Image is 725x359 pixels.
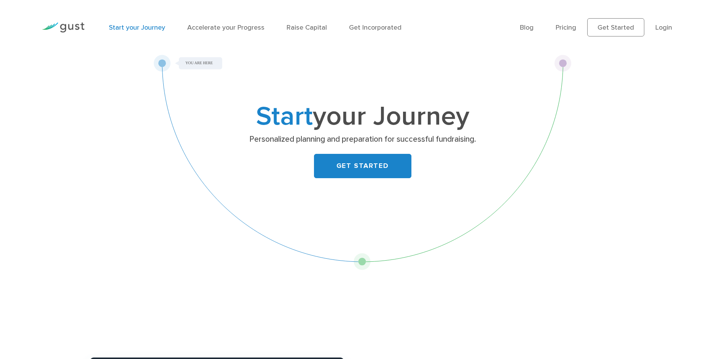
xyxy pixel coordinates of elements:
a: Get Started [587,18,644,36]
a: GET STARTED [314,154,411,178]
a: Pricing [556,24,576,32]
h1: your Journey [212,104,513,129]
a: Login [655,24,672,32]
p: Personalized planning and preparation for successful fundraising. [215,134,510,145]
a: Blog [520,24,534,32]
a: Accelerate your Progress [187,24,265,32]
a: Start your Journey [109,24,165,32]
img: Gust Logo [42,22,84,33]
a: Raise Capital [287,24,327,32]
span: Start [256,100,313,132]
a: Get Incorporated [349,24,402,32]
